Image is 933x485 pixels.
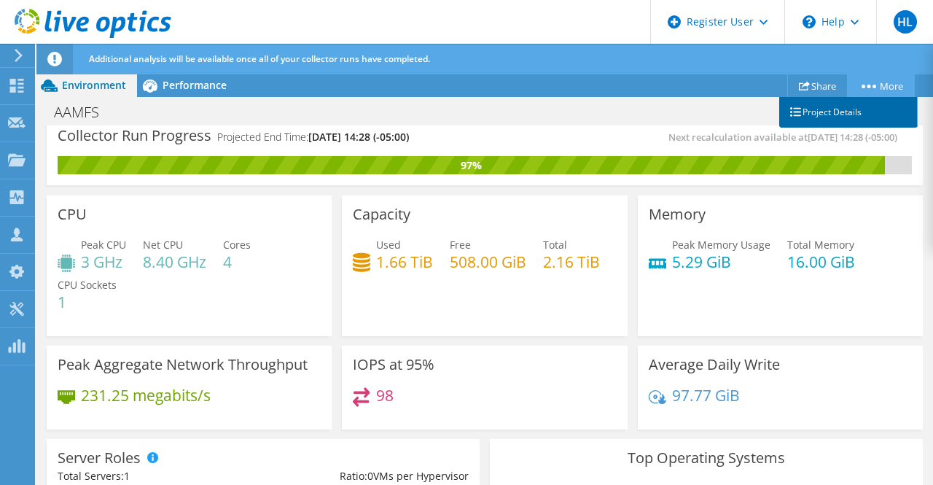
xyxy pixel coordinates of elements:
[787,74,848,97] a: Share
[803,15,816,28] svg: \n
[367,469,373,483] span: 0
[668,131,905,144] span: Next recalculation available at
[58,206,87,222] h3: CPU
[58,468,263,484] div: Total Servers:
[89,53,430,65] span: Additional analysis will be available once all of your collector runs have completed.
[124,469,130,483] span: 1
[81,238,126,252] span: Peak CPU
[672,238,770,252] span: Peak Memory Usage
[81,387,211,403] h4: 231.25 megabits/s
[353,357,434,373] h3: IOPS at 95%
[58,357,308,373] h3: Peak Aggregate Network Throughput
[58,158,885,174] div: 97%
[450,254,526,270] h4: 508.00 GiB
[847,74,915,97] a: More
[450,238,471,252] span: Free
[353,206,410,222] h3: Capacity
[787,238,854,252] span: Total Memory
[58,450,141,466] h3: Server Roles
[779,97,918,128] a: Project Details
[787,254,855,270] h4: 16.00 GiB
[58,278,117,292] span: CPU Sockets
[58,294,117,310] h4: 1
[223,254,251,270] h4: 4
[672,254,770,270] h4: 5.29 GiB
[543,254,600,270] h4: 2.16 TiB
[143,238,183,252] span: Net CPU
[376,238,401,252] span: Used
[47,104,122,120] h1: AAMFS
[376,387,394,403] h4: 98
[217,129,409,145] h4: Projected End Time:
[501,450,912,466] h3: Top Operating Systems
[808,131,897,144] span: [DATE] 14:28 (-05:00)
[308,130,409,144] span: [DATE] 14:28 (-05:00)
[543,238,567,252] span: Total
[376,254,433,270] h4: 1.66 TiB
[143,254,206,270] h4: 8.40 GHz
[672,387,740,403] h4: 97.77 GiB
[263,468,469,484] div: Ratio: VMs per Hypervisor
[649,357,780,373] h3: Average Daily Write
[62,78,126,92] span: Environment
[894,10,917,34] span: HL
[649,206,706,222] h3: Memory
[163,78,227,92] span: Performance
[81,254,126,270] h4: 3 GHz
[223,238,251,252] span: Cores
